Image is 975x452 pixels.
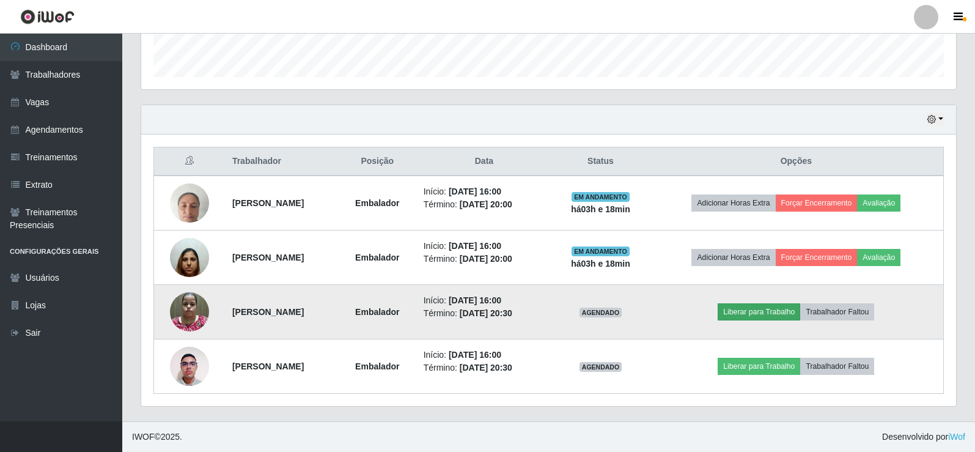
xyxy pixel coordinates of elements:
li: Término: [424,307,545,320]
img: 1726585318668.jpeg [170,177,209,229]
span: AGENDADO [579,308,622,317]
li: Término: [424,253,545,265]
th: Posição [339,147,416,176]
time: [DATE] 20:00 [460,254,512,264]
time: [DATE] 16:00 [449,295,501,305]
li: Início: [424,294,545,307]
span: IWOF [132,432,155,442]
button: Trabalhador Faltou [800,358,874,375]
li: Início: [424,185,545,198]
button: Avaliação [857,195,900,212]
th: Data [416,147,553,176]
strong: Embalador [355,253,399,262]
li: Início: [424,349,545,361]
strong: [PERSON_NAME] [232,307,304,317]
span: EM ANDAMENTO [572,246,630,256]
button: Trabalhador Faltou [800,303,874,320]
button: Liberar para Trabalho [718,358,800,375]
time: [DATE] 16:00 [449,350,501,360]
strong: [PERSON_NAME] [232,253,304,262]
li: Início: [424,240,545,253]
img: 1746465298396.jpeg [170,340,209,392]
strong: Embalador [355,361,399,371]
time: [DATE] 16:00 [449,187,501,196]
button: Adicionar Horas Extra [691,249,775,266]
li: Término: [424,198,545,211]
th: Opções [649,147,944,176]
strong: [PERSON_NAME] [232,361,304,371]
span: EM ANDAMENTO [572,192,630,202]
span: Desenvolvido por [882,431,965,443]
li: Término: [424,361,545,374]
th: Status [552,147,649,176]
strong: há 03 h e 18 min [571,259,630,269]
time: [DATE] 20:00 [460,199,512,209]
a: iWof [948,432,965,442]
time: [DATE] 16:00 [449,241,501,251]
time: [DATE] 20:30 [460,308,512,318]
button: Forçar Encerramento [776,249,858,266]
button: Liberar para Trabalho [718,303,800,320]
img: 1730150027487.jpeg [170,231,209,283]
time: [DATE] 20:30 [460,363,512,372]
img: CoreUI Logo [20,9,75,24]
strong: Embalador [355,307,399,317]
strong: Embalador [355,198,399,208]
th: Trabalhador [225,147,339,176]
button: Adicionar Horas Extra [691,195,775,212]
span: AGENDADO [579,362,622,372]
span: © 2025 . [132,431,182,443]
button: Forçar Encerramento [776,195,858,212]
strong: há 03 h e 18 min [571,204,630,214]
strong: [PERSON_NAME] [232,198,304,208]
img: 1712714567127.jpeg [170,286,209,338]
button: Avaliação [857,249,900,266]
